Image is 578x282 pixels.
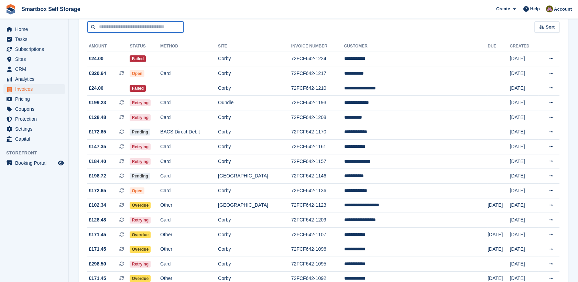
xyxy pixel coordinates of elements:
td: Card [160,140,218,154]
td: Corby [218,125,291,140]
span: £147.35 [89,143,106,150]
td: Card [160,154,218,169]
span: Retrying [130,99,151,106]
a: menu [3,104,65,114]
span: Help [530,6,540,12]
td: Corby [218,257,291,272]
img: Kayleigh Devlin [546,6,553,12]
span: Pending [130,129,150,135]
span: Pricing [15,94,56,104]
span: £102.34 [89,202,106,209]
span: £24.00 [89,85,103,92]
td: Corby [218,110,291,125]
td: [DATE] [510,66,538,81]
a: menu [3,124,65,134]
a: menu [3,114,65,124]
td: Corby [218,184,291,198]
td: [DATE] [510,169,538,184]
td: Corby [218,140,291,154]
td: [DATE] [510,154,538,169]
td: Other [160,242,218,257]
span: Overdue [130,231,151,238]
a: menu [3,54,65,64]
a: menu [3,94,65,104]
td: [GEOGRAPHIC_DATA] [218,198,291,213]
span: Tasks [15,34,56,44]
td: 72FCF642-1095 [291,257,344,272]
span: Settings [15,124,56,134]
td: 72FCF642-1209 [291,213,344,228]
span: Analytics [15,74,56,84]
td: 72FCF642-1157 [291,154,344,169]
span: Open [130,187,144,194]
span: Retrying [130,217,151,224]
th: Customer [344,41,488,52]
td: Corby [218,242,291,257]
span: Invoices [15,84,56,94]
span: £184.40 [89,158,106,165]
th: Amount [87,41,130,52]
td: [DATE] [510,198,538,213]
span: Overdue [130,202,151,209]
td: Corby [218,227,291,242]
td: [DATE] [510,125,538,140]
span: Protection [15,114,56,124]
td: [DATE] [488,242,510,257]
th: Due [488,41,510,52]
span: Open [130,70,144,77]
td: Other [160,198,218,213]
td: 72FCF642-1123 [291,198,344,213]
span: £199.23 [89,99,106,106]
span: £298.50 [89,260,106,268]
th: Status [130,41,160,52]
td: 72FCF642-1170 [291,125,344,140]
td: [DATE] [510,257,538,272]
span: Coupons [15,104,56,114]
td: Corby [218,66,291,81]
span: Pending [130,173,150,180]
td: [DATE] [510,184,538,198]
td: [DATE] [510,213,538,228]
td: Card [160,257,218,272]
td: Corby [218,154,291,169]
td: [DATE] [510,81,538,96]
td: 72FCF642-1210 [291,81,344,96]
td: [DATE] [510,52,538,66]
td: Card [160,184,218,198]
td: 72FCF642-1193 [291,96,344,110]
span: Create [496,6,510,12]
td: Corby [218,213,291,228]
td: Card [160,213,218,228]
td: [GEOGRAPHIC_DATA] [218,169,291,184]
a: menu [3,74,65,84]
td: 72FCF642-1146 [291,169,344,184]
span: £198.72 [89,172,106,180]
td: 72FCF642-1161 [291,140,344,154]
span: £171.45 [89,246,106,253]
td: [DATE] [510,140,538,154]
span: £172.65 [89,128,106,135]
td: [DATE] [510,242,538,257]
span: Failed [130,55,146,62]
td: 72FCF642-1224 [291,52,344,66]
td: Card [160,66,218,81]
span: £128.48 [89,216,106,224]
span: Sites [15,54,56,64]
a: menu [3,84,65,94]
span: Booking Portal [15,158,56,168]
th: Invoice Number [291,41,344,52]
td: 72FCF642-1217 [291,66,344,81]
a: menu [3,134,65,144]
span: CRM [15,64,56,74]
td: 72FCF642-1208 [291,110,344,125]
td: 72FCF642-1107 [291,227,344,242]
span: Capital [15,134,56,144]
td: [DATE] [510,96,538,110]
td: Card [160,96,218,110]
a: Preview store [57,159,65,167]
td: Card [160,169,218,184]
a: menu [3,24,65,34]
span: £171.45 [89,231,106,238]
th: Site [218,41,291,52]
span: Retrying [130,114,151,121]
